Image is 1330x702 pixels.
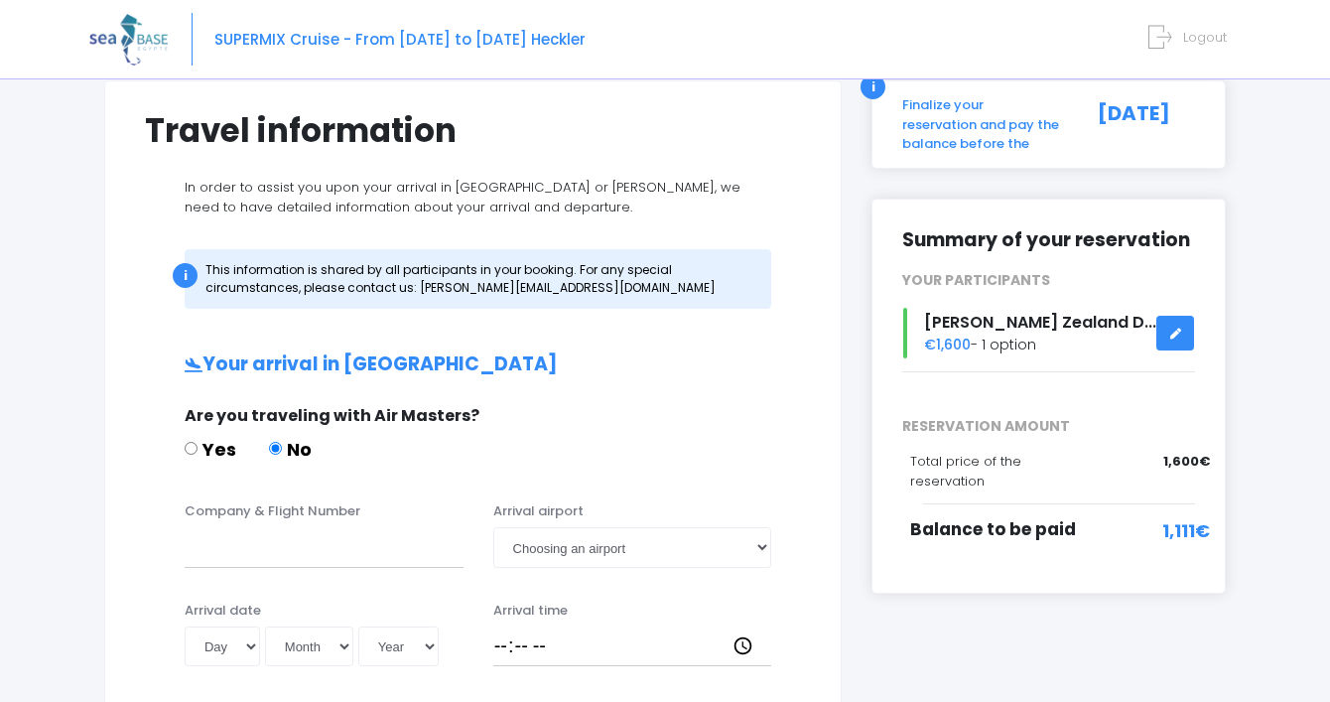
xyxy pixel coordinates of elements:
font: [PERSON_NAME] Zealand D... [924,311,1156,334]
font: Arrival date [185,601,261,620]
font: Arrival time [493,601,568,620]
font: Total price of the reservation [910,452,1021,491]
font: Are you traveling with Air Masters? [185,404,479,427]
font: €1,600 [924,335,971,354]
font: No [287,437,312,462]
input: Yes [185,442,198,455]
input: No [269,442,282,455]
font: Balance to be paid [910,517,1076,541]
font: In order to assist you upon your arrival in [GEOGRAPHIC_DATA] or [PERSON_NAME], we need to have d... [185,178,740,216]
font: RESERVATION AMOUNT [902,416,1070,436]
font: i [871,77,875,96]
font: Yes [202,437,236,462]
font: This information is shared by all participants in your booking. For any special circumstances, pl... [205,261,716,296]
font: SUPERMIX Cruise - From [DATE] to [DATE] Heckler [214,29,586,50]
font: Arrival airport [493,501,584,520]
font: Finalize your reservation and pay the balance before the [902,95,1059,153]
font: 1,600€ [1163,452,1210,471]
font: Summary of your reservation [902,226,1190,253]
font: Your arrival in [GEOGRAPHIC_DATA] [202,351,558,377]
font: Logout [1183,28,1227,47]
font: Travel information [145,108,457,153]
font: YOUR PARTICIPANTS [902,270,1050,290]
font: 1,111€ [1162,518,1210,543]
font: [DATE] [1098,99,1170,127]
font: i [184,266,188,285]
font: - 1 option [971,335,1036,354]
font: Company & Flight Number [185,501,360,520]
